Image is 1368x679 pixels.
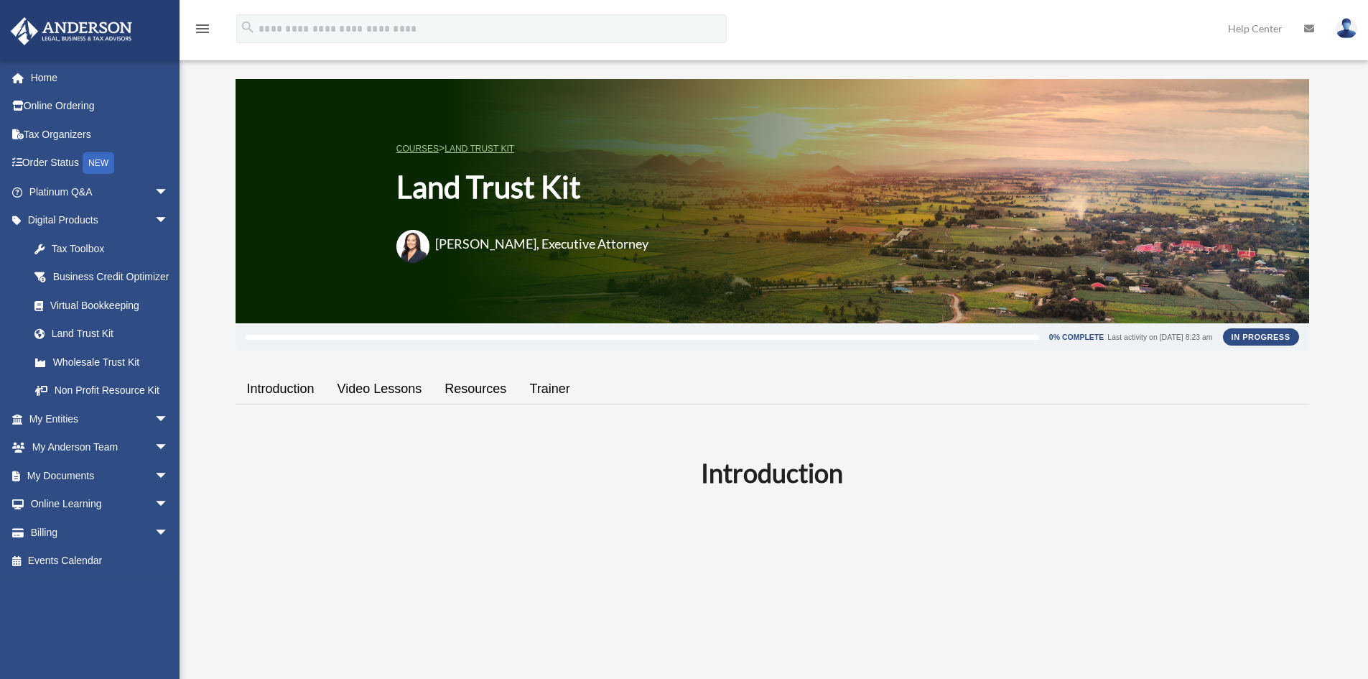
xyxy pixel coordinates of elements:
a: Events Calendar [10,547,190,576]
img: Amanda-Wylanda.png [396,230,429,263]
div: 0% Complete [1049,333,1104,341]
a: Platinum Q&Aarrow_drop_down [10,177,190,206]
span: arrow_drop_down [154,177,183,207]
div: Non Profit Resource Kit [50,382,172,399]
span: arrow_drop_down [154,490,183,519]
a: Wholesale Trust Kit [20,348,190,377]
a: Land Trust Kit [445,144,514,154]
a: Online Learningarrow_drop_down [10,490,190,519]
div: Virtual Bookkeeping [50,297,172,315]
a: Resources [433,369,518,410]
span: arrow_drop_down [154,518,183,548]
div: Wholesale Trust Kit [50,354,172,371]
div: Business Credit Optimizer [50,268,172,286]
a: Land Trust Kit [20,320,183,348]
a: Virtual Bookkeeping [20,291,190,320]
a: Trainer [518,369,581,410]
a: COURSES [396,144,439,154]
div: Land Trust Kit [50,325,165,343]
a: Billingarrow_drop_down [10,518,190,547]
a: Home [10,63,190,92]
a: Digital Productsarrow_drop_down [10,206,190,235]
div: NEW [83,152,114,174]
a: My Entitiesarrow_drop_down [10,405,190,433]
span: arrow_drop_down [154,433,183,463]
h1: Land Trust Kit [396,166,666,208]
div: Tax Toolbox [50,240,172,258]
span: arrow_drop_down [154,461,183,491]
a: Order StatusNEW [10,149,190,178]
span: arrow_drop_down [154,405,183,434]
div: In Progress [1223,328,1299,346]
a: Online Ordering [10,92,190,121]
img: User Pic [1336,18,1357,39]
a: Tax Organizers [10,120,190,149]
i: search [240,19,256,35]
span: arrow_drop_down [154,206,183,236]
a: menu [194,25,211,37]
i: menu [194,20,211,37]
a: Video Lessons [326,369,434,410]
a: Introduction [236,369,326,410]
a: Non Profit Resource Kit [20,377,190,405]
a: Tax Toolbox [20,234,190,263]
img: Anderson Advisors Platinum Portal [6,17,136,45]
a: My Anderson Teamarrow_drop_down [10,433,190,462]
h3: [PERSON_NAME], Executive Attorney [435,235,648,253]
h2: Introduction [244,455,1300,491]
a: My Documentsarrow_drop_down [10,461,190,490]
div: Last activity on [DATE] 8:23 am [1107,333,1212,341]
p: > [396,139,666,157]
a: Business Credit Optimizer [20,263,190,292]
